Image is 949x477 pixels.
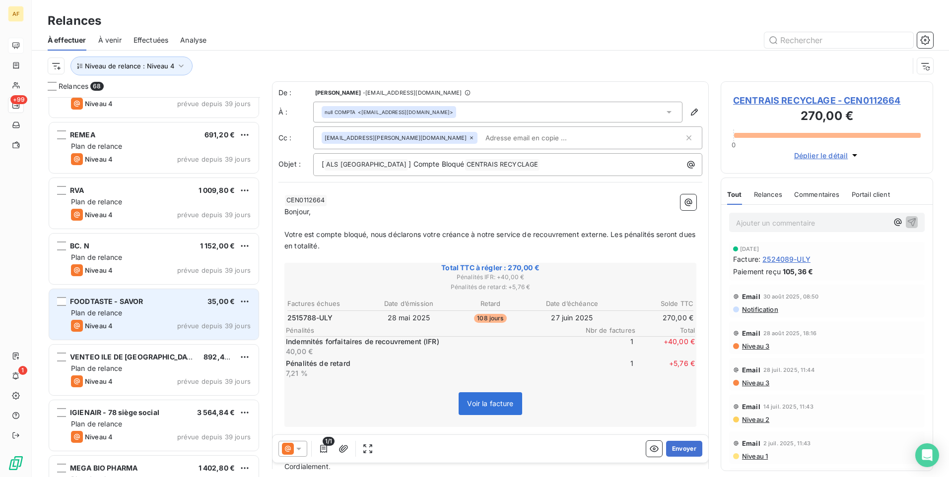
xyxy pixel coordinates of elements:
span: 14 juil. 2025, 11:43 [763,404,813,410]
span: [ [322,160,324,168]
th: Date d’échéance [532,298,612,309]
span: Plan de relance [71,419,122,428]
span: CEN0112664 [285,195,327,206]
td: 270,00 € [613,312,694,323]
span: Cordialement, [284,462,331,471]
span: Niveau de relance : Niveau 4 [85,62,174,70]
span: Facture : [733,254,760,264]
span: 1 402,80 € [199,464,235,472]
img: Logo LeanPay [8,455,24,471]
span: 2 juil. 2025, 11:43 [763,440,811,446]
span: Commentaires [794,190,840,198]
p: Pénalités de retard [286,358,572,368]
span: prévue depuis 39 jours [177,377,251,385]
span: Email [742,366,760,374]
span: Pénalités [286,326,576,334]
div: Open Intercom Messenger [915,443,939,467]
span: 691,20 € [204,130,235,139]
th: Factures échues [287,298,367,309]
span: Tout [727,190,742,198]
span: Votre est compte bloqué, nous déclarons votre créance à notre service de recouvrement externe. Le... [284,230,697,250]
span: - [EMAIL_ADDRESS][DOMAIN_NAME] [363,90,462,96]
span: Plan de relance [71,308,122,317]
span: ] Compte Bloqué [408,160,464,168]
span: FOODTASTE - SAVOR [70,297,143,305]
span: [EMAIL_ADDRESS][PERSON_NAME][DOMAIN_NAME] [325,135,467,141]
span: 1 [574,337,633,357]
span: Total TTC à régler : 270,00 € [286,263,695,273]
span: Niveau 4 [85,433,113,441]
label: À : [278,107,313,117]
span: prévue depuis 39 jours [177,266,251,274]
span: MEGA BIO PHARMA [70,464,137,472]
button: Niveau de relance : Niveau 4 [70,57,193,75]
button: Déplier le détail [791,150,863,161]
span: Email [742,439,760,447]
span: Relances [59,81,88,91]
span: Pénalités de retard : + 5,76 € [286,283,695,292]
p: 7,21 % [286,368,572,378]
span: Notification [741,305,778,313]
h3: Relances [48,12,101,30]
span: IGIENAIR - 78 siège social [70,408,159,417]
span: 0 [732,141,736,149]
label: Cc : [278,133,313,143]
span: prévue depuis 39 jours [177,100,251,108]
span: prévue depuis 39 jours [177,211,251,219]
span: Plan de relance [71,142,122,150]
span: Voir la facture [467,399,513,408]
span: Nbr de factures [576,326,635,334]
span: null COMPTA [325,109,356,116]
span: 30 août 2025, 08:50 [763,294,819,299]
span: Niveau 2 [741,416,769,423]
span: Portail client [852,190,890,198]
span: 1 009,80 € [199,186,235,194]
span: Email [742,403,760,411]
span: 28 juil. 2025, 11:44 [763,367,814,373]
span: VENTEO ILE DE [GEOGRAPHIC_DATA] [70,353,199,361]
span: [PERSON_NAME] [315,90,361,96]
div: grid [48,97,260,477]
td: 27 juin 2025 [532,312,612,323]
span: + 40,00 € [635,337,695,357]
span: prévue depuis 39 jours [177,322,251,330]
input: Rechercher [764,32,913,48]
span: Email [742,329,760,337]
span: Objet : [278,160,301,168]
span: Niveau 3 [741,379,769,387]
span: Niveau 4 [85,211,113,219]
span: Niveau 1 [741,452,768,460]
span: Plan de relance [71,253,122,261]
div: <[EMAIL_ADDRESS][DOMAIN_NAME]> [325,109,453,116]
span: 1 [18,366,27,375]
span: + 5,76 € [635,358,695,378]
span: Pénalités IFR : + 40,00 € [286,273,695,282]
span: 1 152,00 € [200,241,235,250]
span: Effectuées [134,35,169,45]
span: Niveau 4 [85,322,113,330]
td: 28 mai 2025 [368,312,449,323]
th: Date d’émission [368,298,449,309]
span: Paiement reçu [733,266,781,277]
span: 105,36 € [783,266,813,277]
span: CENTRAIS RECYCLAGE - CEN0112664 [733,94,921,107]
span: 1 [574,358,633,378]
button: Envoyer [666,441,702,457]
span: 1/1 [323,437,335,446]
span: Niveau 4 [85,377,113,385]
th: Retard [450,298,531,309]
span: À venir [98,35,122,45]
span: prévue depuis 39 jours [177,433,251,441]
span: Relances [754,190,782,198]
span: Niveau 3 [741,342,769,350]
span: +99 [10,95,27,104]
span: 28 août 2025, 18:16 [763,330,817,336]
span: 892,44 € [203,353,235,361]
span: De : [278,88,313,98]
span: BC. N [70,241,89,250]
span: 68 [90,82,103,91]
span: Niveau 4 [85,155,113,163]
span: CENTRAIS RECYCLAGE [465,159,540,171]
span: Analyse [180,35,206,45]
h3: 270,00 € [733,107,921,127]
